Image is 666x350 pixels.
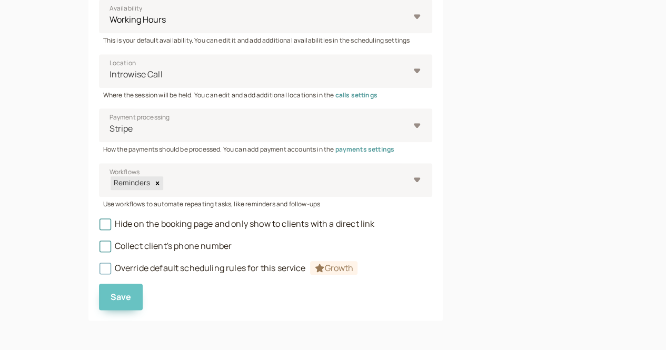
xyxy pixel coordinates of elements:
iframe: Chat Widget [613,299,666,350]
button: Save [99,284,143,310]
input: LocationIntrowise Call [108,68,110,81]
span: Payment processing [110,112,170,123]
input: WorkflowsRemindersRemove Reminders [163,177,165,189]
a: calls settings [335,91,377,99]
div: Where the session will be held. You can edit and add additional locations in the [99,88,433,100]
a: Growth [310,262,358,274]
div: How the payments should be processed. You can add payment accounts in the [99,142,433,154]
div: Use workflows to automate repeating tasks, like reminders and follow-ups [99,197,433,209]
input: Payment processingStripe [108,123,110,135]
span: Availability [110,3,143,14]
a: payments settings [335,145,394,154]
span: Override default scheduling rules for this service [99,262,358,274]
span: Location [110,58,136,68]
span: Hide on the booking page and only show to clients with a direct link [99,218,375,229]
span: Growth [310,261,358,275]
div: This is your default availability. You can edit it and add additional availabilities in the sched... [99,33,433,45]
span: Save [111,291,132,303]
div: Reminders [111,176,152,189]
div: Remove Reminders [152,176,163,189]
span: Workflows [110,167,140,177]
span: Collect client's phone number [99,240,232,252]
